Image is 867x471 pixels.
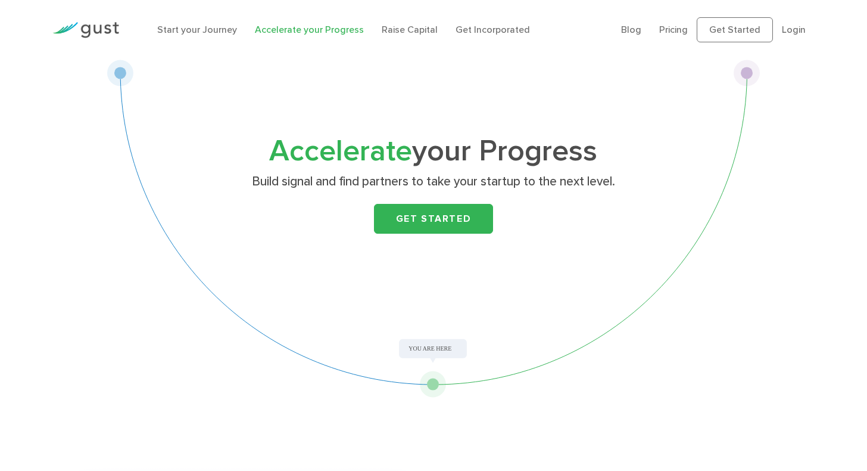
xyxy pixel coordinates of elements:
[157,24,237,35] a: Start your Journey
[659,24,688,35] a: Pricing
[456,24,530,35] a: Get Incorporated
[52,22,119,38] img: Gust Logo
[374,204,493,234] a: Get Started
[202,173,664,190] p: Build signal and find partners to take your startup to the next level.
[782,24,806,35] a: Login
[269,134,412,169] span: Accelerate
[382,24,438,35] a: Raise Capital
[255,24,364,35] a: Accelerate your Progress
[198,138,669,165] h1: your Progress
[621,24,641,35] a: Blog
[697,17,773,42] a: Get Started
